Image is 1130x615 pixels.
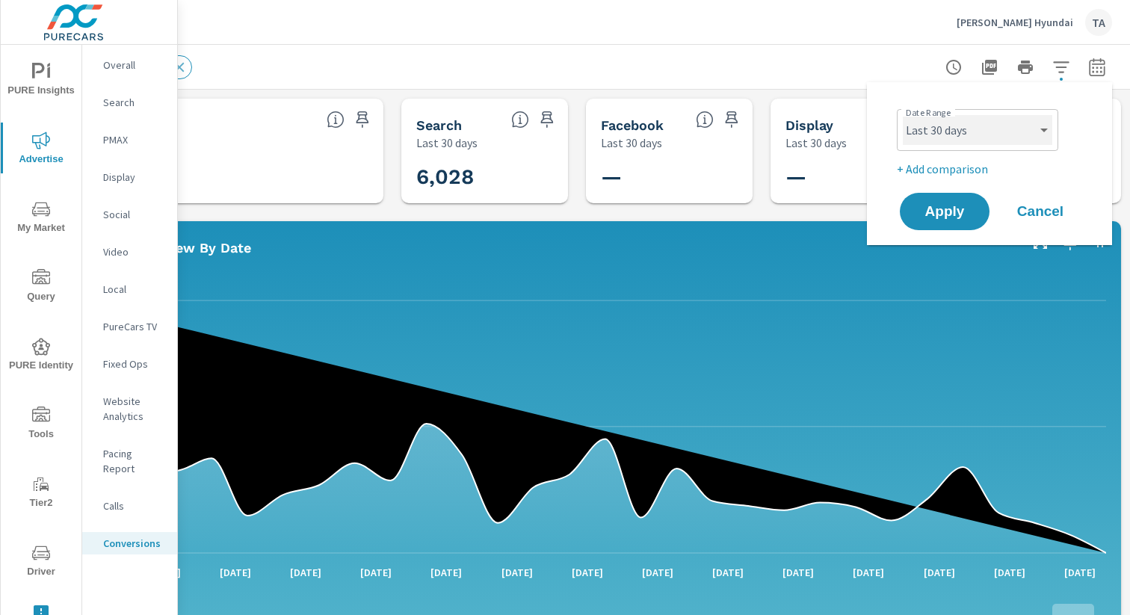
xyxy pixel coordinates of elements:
[561,565,614,580] p: [DATE]
[785,134,847,152] p: Last 30 days
[82,278,177,300] div: Local
[82,495,177,517] div: Calls
[82,129,177,151] div: PMAX
[632,565,684,580] p: [DATE]
[1010,205,1070,218] span: Cancel
[1085,9,1112,36] div: TA
[842,565,895,580] p: [DATE]
[82,54,177,76] div: Overall
[601,117,664,133] h5: Facebook
[327,111,345,129] span: All Conversions include Actions, Leads and Unmapped Conversions
[984,565,1036,580] p: [DATE]
[601,164,798,190] h3: —
[5,407,77,443] span: Tools
[5,63,77,99] span: PURE Insights
[416,164,614,190] h3: 6,028
[1082,52,1112,82] button: Select Date Range
[785,164,983,190] h3: —
[82,390,177,427] div: Website Analytics
[1046,52,1076,82] button: Apply Filters
[103,394,165,424] p: Website Analytics
[511,111,529,129] span: Search Conversions include Actions, Leads and Unmapped Conversions.
[103,207,165,222] p: Social
[209,565,262,580] p: [DATE]
[5,475,77,512] span: Tier2
[1010,52,1040,82] button: Print Report
[103,95,165,110] p: Search
[82,532,177,554] div: Conversions
[772,565,824,580] p: [DATE]
[416,134,478,152] p: Last 30 days
[103,282,165,297] p: Local
[5,338,77,374] span: PURE Identity
[491,565,543,580] p: [DATE]
[957,16,1073,29] p: [PERSON_NAME] Hyundai
[82,91,177,114] div: Search
[82,203,177,226] div: Social
[103,498,165,513] p: Calls
[82,166,177,188] div: Display
[897,160,1088,178] p: + Add comparison
[280,565,332,580] p: [DATE]
[702,565,754,580] p: [DATE]
[82,315,177,338] div: PureCars TV
[900,193,989,230] button: Apply
[103,170,165,185] p: Display
[103,319,165,334] p: PureCars TV
[995,193,1085,230] button: Cancel
[103,446,165,476] p: Pacing Report
[103,244,165,259] p: Video
[420,565,472,580] p: [DATE]
[5,132,77,168] span: Advertise
[601,134,662,152] p: Last 30 days
[103,58,165,72] p: Overall
[975,52,1004,82] button: "Export Report to PDF"
[48,152,368,165] p: Conversions
[48,171,368,197] h3: 6,028
[535,108,559,132] span: Save this to your personalized report
[5,269,77,306] span: Query
[82,241,177,263] div: Video
[785,117,833,133] h5: Display
[82,442,177,480] div: Pacing Report
[416,117,462,133] h5: Search
[913,565,966,580] p: [DATE]
[103,132,165,147] p: PMAX
[351,108,374,132] span: Save this to your personalized report
[350,565,402,580] p: [DATE]
[103,356,165,371] p: Fixed Ops
[915,205,975,218] span: Apply
[82,353,177,375] div: Fixed Ops
[5,200,77,237] span: My Market
[1054,565,1106,580] p: [DATE]
[103,536,165,551] p: Conversions
[5,544,77,581] span: Driver
[696,111,714,129] span: All conversions reported from Facebook with duplicates filtered out
[720,108,744,132] span: Save this to your personalized report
